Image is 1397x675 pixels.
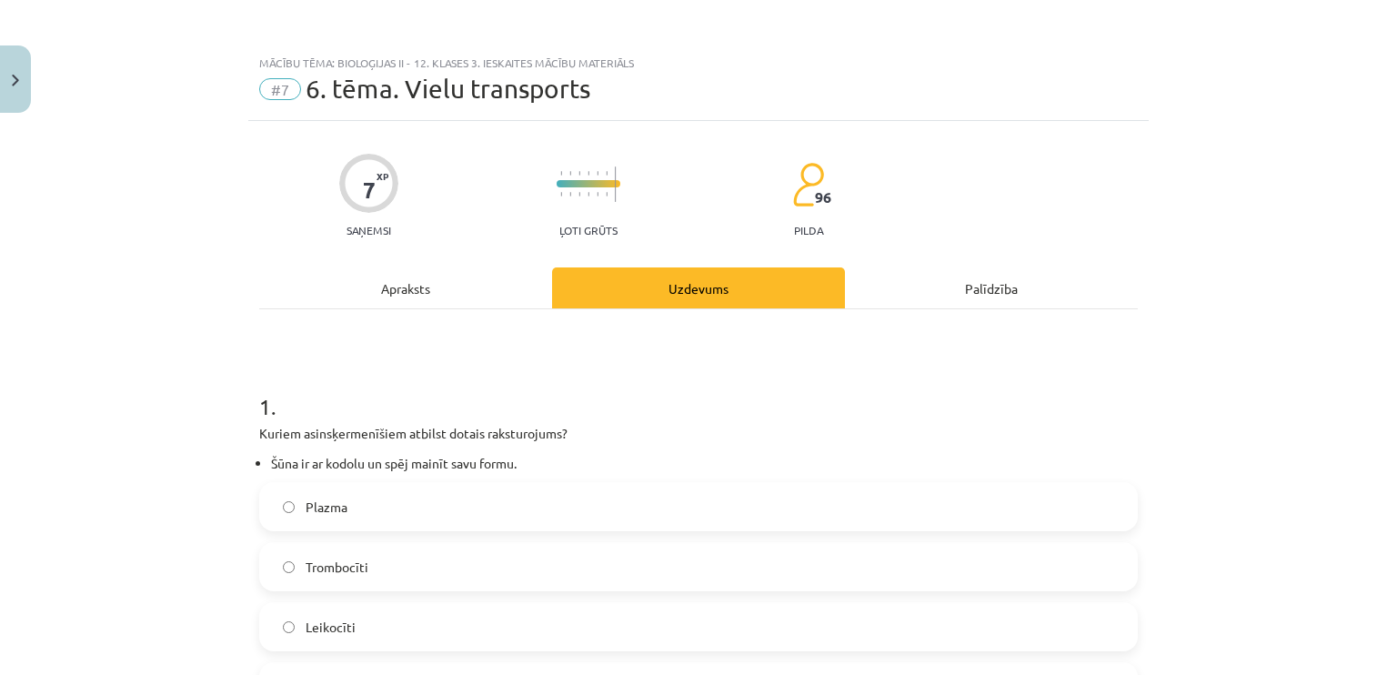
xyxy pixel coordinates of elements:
img: icon-long-line-d9ea69661e0d244f92f715978eff75569469978d946b2353a9bb055b3ed8787d.svg [615,166,617,202]
img: icon-short-line-57e1e144782c952c97e751825c79c345078a6d821885a25fce030b3d8c18986b.svg [597,171,598,176]
div: Palīdzība [845,267,1138,308]
img: icon-short-line-57e1e144782c952c97e751825c79c345078a6d821885a25fce030b3d8c18986b.svg [588,171,589,176]
span: Trombocīti [306,558,368,577]
div: Apraksts [259,267,552,308]
div: Uzdevums [552,267,845,308]
img: icon-short-line-57e1e144782c952c97e751825c79c345078a6d821885a25fce030b3d8c18986b.svg [569,192,571,196]
img: icon-short-line-57e1e144782c952c97e751825c79c345078a6d821885a25fce030b3d8c18986b.svg [569,171,571,176]
img: icon-close-lesson-0947bae3869378f0d4975bcd49f059093ad1ed9edebbc8119c70593378902aed.svg [12,75,19,86]
img: icon-short-line-57e1e144782c952c97e751825c79c345078a6d821885a25fce030b3d8c18986b.svg [597,192,598,196]
img: icon-short-line-57e1e144782c952c97e751825c79c345078a6d821885a25fce030b3d8c18986b.svg [588,192,589,196]
input: Plazma [283,501,295,513]
span: Leikocīti [306,618,356,637]
div: 7 [363,177,376,203]
img: icon-short-line-57e1e144782c952c97e751825c79c345078a6d821885a25fce030b3d8c18986b.svg [578,192,580,196]
img: icon-short-line-57e1e144782c952c97e751825c79c345078a6d821885a25fce030b3d8c18986b.svg [606,192,608,196]
p: pilda [794,224,823,237]
span: 96 [815,189,831,206]
h1: 1 . [259,362,1138,418]
input: Leikocīti [283,621,295,633]
li: Šūna ir ar kodolu un spēj mainīt savu formu. [271,454,1138,473]
span: Plazma [306,498,347,517]
img: icon-short-line-57e1e144782c952c97e751825c79c345078a6d821885a25fce030b3d8c18986b.svg [606,171,608,176]
img: icon-short-line-57e1e144782c952c97e751825c79c345078a6d821885a25fce030b3d8c18986b.svg [578,171,580,176]
input: Trombocīti [283,561,295,573]
span: XP [377,171,388,181]
div: Mācību tēma: Bioloģijas ii - 12. klases 3. ieskaites mācību materiāls [259,56,1138,69]
img: students-c634bb4e5e11cddfef0936a35e636f08e4e9abd3cc4e673bd6f9a4125e45ecb1.svg [792,162,824,207]
span: #7 [259,78,301,100]
img: icon-short-line-57e1e144782c952c97e751825c79c345078a6d821885a25fce030b3d8c18986b.svg [560,192,562,196]
p: Ļoti grūts [559,224,618,237]
span: 6. tēma. Vielu transports [306,74,590,104]
p: Kuriem asinsķermenīšiem atbilst dotais raksturojums? [259,424,1138,443]
img: icon-short-line-57e1e144782c952c97e751825c79c345078a6d821885a25fce030b3d8c18986b.svg [560,171,562,176]
p: Saņemsi [339,224,398,237]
